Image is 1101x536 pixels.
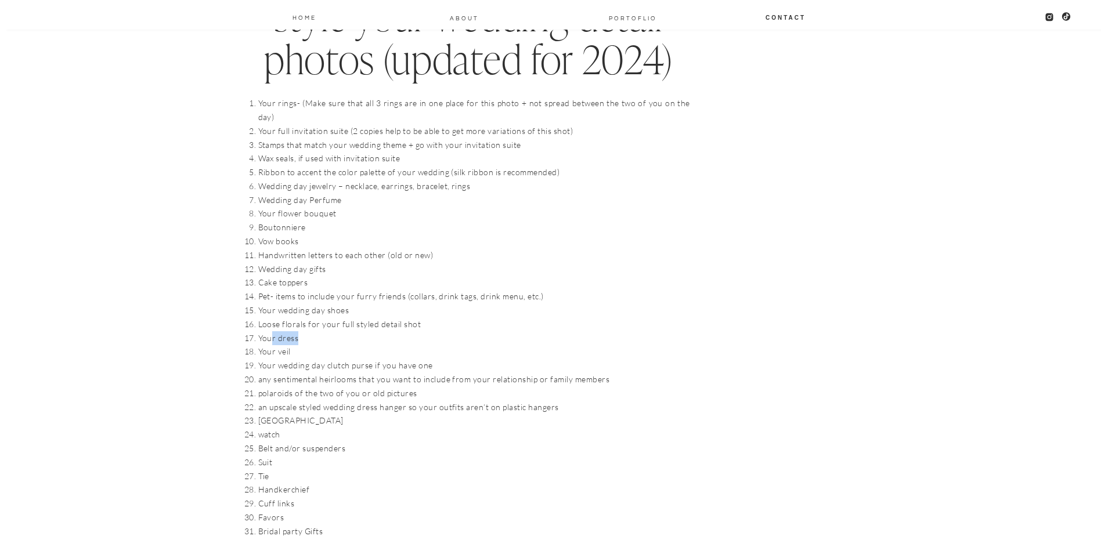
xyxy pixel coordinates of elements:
li: Wedding day jewelry – necklace, earrings, bracelet, rings [258,179,690,193]
li: Vow books [258,234,690,248]
li: Your dress [258,331,690,345]
li: Handkerchief [258,483,690,497]
li: Boutonniere [258,220,690,234]
li: Cake toppers [258,276,690,289]
li: Handwritten letters to each other (old or new) [258,248,690,262]
li: an upscale styled wedding dress hanger so your outfits aren’t on plastic hangers [258,400,690,414]
li: Loose florals for your full styled detail shot [258,317,690,331]
li: any sentimental heirlooms that you want to include from your relationship or family members [258,372,690,386]
li: Wedding day gifts [258,262,690,276]
li: Tie [258,469,690,483]
li: Pet- items to include your furry friends (collars, drink tags, drink menu, etc.) [258,289,690,303]
li: Your full invitation suite (2 copies help to be able to get more variations of this shot) [258,124,690,138]
li: Belt and/or suspenders [258,441,690,455]
li: Ribbon to accent the color palette of your wedding (silk ribbon is recommended) [258,165,690,179]
a: About [449,13,479,22]
li: Your wedding day clutch purse if you have one [258,358,690,372]
li: Cuff links [258,497,690,510]
li: polaroids of the two of you or old pictures [258,386,690,400]
a: Contact [765,12,807,21]
li: Your flower bouquet [258,207,690,220]
li: Favors [258,510,690,524]
li: Wax seals, if used with invitation suite [258,151,690,165]
li: watch [258,428,690,441]
li: Wedding day Perfume [258,193,690,207]
li: [GEOGRAPHIC_DATA] [258,414,690,428]
li: Stamps that match your wedding theme + go with your invitation suite [258,138,690,152]
li: Your wedding day shoes [258,303,690,317]
li: Suit [258,455,690,469]
li: Your veil [258,345,690,358]
li: Your rings- (Make sure that all 3 rings are in one place for this photo + not spread between the ... [258,96,690,124]
a: PORTOFLIO [604,13,662,22]
a: Home [292,12,317,21]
